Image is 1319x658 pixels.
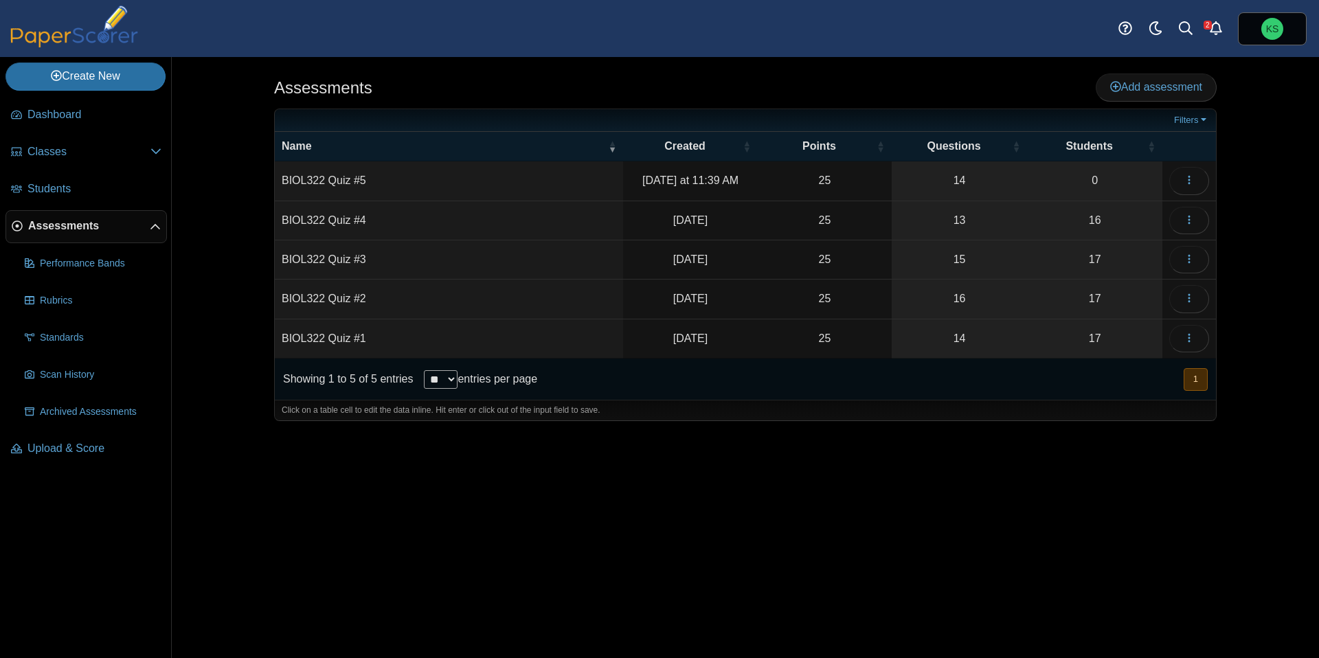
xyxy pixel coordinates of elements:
[1261,18,1283,40] span: Kevin Shuman
[892,201,1027,240] a: 13
[1034,139,1145,154] span: Students
[275,161,623,201] td: BIOL322 Quiz #5
[40,257,161,271] span: Performance Bands
[275,400,1216,420] div: Click on a table cell to edit the data inline. Hit enter or click out of the input field to save.
[5,5,143,47] img: PaperScorer
[608,139,616,153] span: Name : Activate to remove sorting
[758,280,892,319] td: 25
[642,174,739,186] time: Oct 6, 2025 at 11:39 AM
[275,201,623,240] td: BIOL322 Quiz #4
[1147,139,1155,153] span: Students : Activate to sort
[282,139,605,154] span: Name
[19,247,167,280] a: Performance Bands
[27,144,150,159] span: Classes
[40,368,161,382] span: Scan History
[28,218,150,234] span: Assessments
[5,38,143,49] a: PaperScorer
[1110,81,1202,93] span: Add assessment
[1027,201,1162,240] a: 16
[27,181,161,196] span: Students
[758,319,892,359] td: 25
[1171,113,1213,127] a: Filters
[40,405,161,419] span: Archived Assessments
[275,359,413,400] div: Showing 1 to 5 of 5 entries
[765,139,874,154] span: Points
[1182,368,1208,391] nav: pagination
[1184,368,1208,391] button: 1
[40,294,161,308] span: Rubrics
[5,63,166,90] a: Create New
[758,201,892,240] td: 25
[5,99,167,132] a: Dashboard
[1238,12,1307,45] a: Kevin Shuman
[673,332,708,344] time: Sep 4, 2025 at 12:12 PM
[1012,139,1020,153] span: Questions : Activate to sort
[892,280,1027,318] a: 16
[758,161,892,201] td: 25
[1096,73,1217,101] a: Add assessment
[275,280,623,319] td: BIOL322 Quiz #2
[275,319,623,359] td: BIOL322 Quiz #1
[673,293,708,304] time: Sep 15, 2025 at 1:16 PM
[892,161,1027,200] a: 14
[27,441,161,456] span: Upload & Score
[892,319,1027,358] a: 14
[1027,161,1162,200] a: 0
[5,210,167,243] a: Assessments
[19,284,167,317] a: Rubrics
[877,139,885,153] span: Points : Activate to sort
[27,107,161,122] span: Dashboard
[5,136,167,169] a: Classes
[1266,24,1279,34] span: Kevin Shuman
[892,240,1027,279] a: 15
[19,321,167,354] a: Standards
[673,253,708,265] time: Sep 22, 2025 at 9:35 AM
[1027,319,1162,358] a: 17
[673,214,708,226] time: Sep 29, 2025 at 10:25 AM
[5,433,167,466] a: Upload & Score
[1027,240,1162,279] a: 17
[630,139,740,154] span: Created
[274,76,372,100] h1: Assessments
[275,240,623,280] td: BIOL322 Quiz #3
[5,173,167,206] a: Students
[19,396,167,429] a: Archived Assessments
[19,359,167,392] a: Scan History
[758,240,892,280] td: 25
[899,139,1009,154] span: Questions
[40,331,161,345] span: Standards
[743,139,751,153] span: Created : Activate to sort
[1201,14,1231,44] a: Alerts
[1027,280,1162,318] a: 17
[458,373,537,385] label: entries per page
